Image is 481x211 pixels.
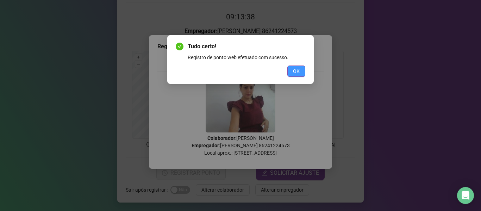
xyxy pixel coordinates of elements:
span: OK [293,67,300,75]
span: Tudo certo! [188,42,305,51]
button: OK [287,66,305,77]
div: Registro de ponto web efetuado com sucesso. [188,54,305,61]
div: Open Intercom Messenger [457,187,474,204]
span: check-circle [176,43,183,50]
